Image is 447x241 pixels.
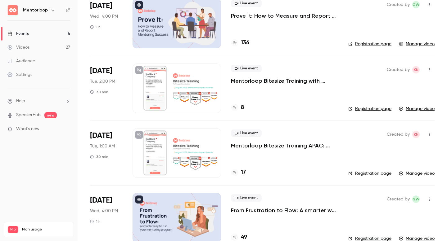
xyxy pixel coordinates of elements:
span: GW [413,195,419,203]
span: GW [413,1,419,8]
div: Aug 19 Tue, 10:00 AM (Australia/Melbourne) [90,128,123,178]
span: Created by [387,66,410,73]
a: Mentorloop Bitesize Training APAC: Mentorloop Impact Awards 2025 [231,142,338,149]
img: Mentorloop [8,5,18,15]
span: Tue, 1:00 AM [90,143,115,149]
a: Mentorloop Bitesize Training with [PERSON_NAME]: Mentorloop Impact Awards [231,77,338,85]
span: Pro [8,226,18,233]
a: Manage video [399,170,435,177]
div: Videos [7,44,29,50]
div: 30 min [90,154,108,159]
a: Prove It: How to Measure and Report Mentoring Success [231,12,338,20]
span: Live event [231,194,262,202]
span: Help [16,98,25,104]
span: [DATE] [90,131,112,141]
span: Created by [387,131,410,138]
a: Registration page [348,41,391,47]
span: new [44,112,57,118]
span: [DATE] [90,195,112,205]
div: Aug 19 Tue, 2:00 PM (Europe/London) [90,64,123,113]
li: help-dropdown-opener [7,98,70,104]
h4: 8 [241,103,244,112]
span: What's new [16,126,39,132]
span: KN [414,131,418,138]
div: 1 h [90,219,101,224]
h4: 136 [241,39,249,47]
span: Wed, 4:00 PM [90,208,118,214]
span: Kristin Nankervis [412,131,420,138]
span: Created by [387,195,410,203]
span: Wed, 4:00 PM [90,13,118,20]
a: 17 [231,168,246,177]
a: 8 [231,103,244,112]
a: Registration page [348,106,391,112]
a: 136 [231,39,249,47]
a: SpeakerHub [16,112,41,118]
span: Live event [231,129,262,137]
div: Events [7,31,29,37]
span: Grace Winstanley [412,195,420,203]
span: Live event [231,65,262,72]
span: Created by [387,1,410,8]
a: From Frustration to Flow: A smarter way to run your mentoring program [231,207,338,214]
span: Kristin Nankervis [412,66,420,73]
div: 30 min [90,90,108,94]
span: Plan usage [22,227,70,232]
span: [DATE] [90,66,112,76]
h4: 17 [241,168,246,177]
span: Tue, 2:00 PM [90,78,115,85]
a: Registration page [348,170,391,177]
div: 1 h [90,24,101,29]
a: Manage video [399,41,435,47]
a: Manage video [399,106,435,112]
span: Grace Winstanley [412,1,420,8]
span: [DATE] [90,1,112,11]
div: Settings [7,72,32,78]
span: KN [414,66,418,73]
h6: Mentorloop [23,7,48,13]
div: Audience [7,58,35,64]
